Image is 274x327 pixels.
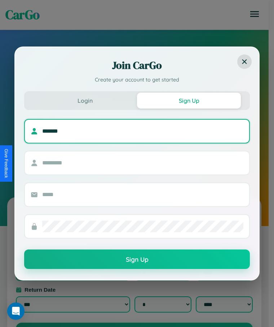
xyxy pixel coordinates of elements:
button: Login [33,93,137,109]
button: Sign Up [137,93,241,109]
h2: Join CarGo [24,58,250,72]
div: Open Intercom Messenger [7,302,25,320]
button: Sign Up [24,249,250,269]
div: Give Feedback [4,149,9,178]
p: Create your account to get started [24,76,250,84]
